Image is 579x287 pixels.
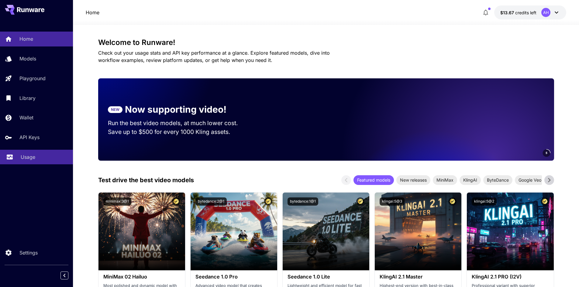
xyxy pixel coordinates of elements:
[472,197,497,206] button: klingai:5@2
[460,175,481,185] div: KlingAI
[191,193,277,270] img: alt
[494,5,566,19] button: $13.67364AH
[19,249,38,256] p: Settings
[86,9,99,16] nav: breadcrumb
[19,75,46,82] p: Playground
[541,197,549,206] button: Certified Model – Vetted for best performance and includes a commercial license.
[98,193,185,270] img: alt
[98,38,554,47] h3: Welcome to Runware!
[448,197,457,206] button: Certified Model – Vetted for best performance and includes a commercial license.
[433,175,457,185] div: MiniMax
[86,9,99,16] a: Home
[65,270,73,281] div: Collapse sidebar
[98,176,194,185] p: Test drive the best video models
[500,9,536,16] div: $13.67364
[172,197,180,206] button: Certified Model – Vetted for best performance and includes a commercial license.
[19,35,33,43] p: Home
[353,175,394,185] div: Featured models
[515,10,536,15] span: credits left
[108,128,250,136] p: Save up to $500 for every 1000 Kling assets.
[264,197,272,206] button: Certified Model – Vetted for best performance and includes a commercial license.
[195,274,272,280] h3: Seedance 1.0 Pro
[515,175,545,185] div: Google Veo
[19,134,40,141] p: API Keys
[288,274,364,280] h3: Seedance 1.0 Lite
[467,193,553,270] img: alt
[195,197,227,206] button: bytedance:2@1
[380,197,405,206] button: klingai:5@3
[433,177,457,183] span: MiniMax
[98,50,330,63] span: Check out your usage stats and API key performance at a glance. Explore featured models, dive int...
[111,107,119,112] p: NEW
[103,274,180,280] h3: MiniMax 02 Hailuo
[546,151,547,155] span: 5
[283,193,369,270] img: alt
[103,197,131,206] button: minimax:3@1
[396,175,430,185] div: New releases
[483,177,512,183] span: ByteDance
[515,177,545,183] span: Google Veo
[108,119,250,128] p: Run the best video models, at much lower cost.
[396,177,430,183] span: New releases
[21,153,35,161] p: Usage
[60,272,68,279] button: Collapse sidebar
[541,8,550,17] div: AH
[19,94,36,102] p: Library
[288,197,318,206] button: bytedance:1@1
[460,177,481,183] span: KlingAI
[19,55,36,62] p: Models
[356,197,364,206] button: Certified Model – Vetted for best performance and includes a commercial license.
[483,175,512,185] div: ByteDance
[19,114,33,121] p: Wallet
[380,274,457,280] h3: KlingAI 2.1 Master
[125,103,226,116] p: Now supporting video!
[472,274,549,280] h3: KlingAI 2.1 PRO (I2V)
[500,10,515,15] span: $13.67
[353,177,394,183] span: Featured models
[375,193,461,270] img: alt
